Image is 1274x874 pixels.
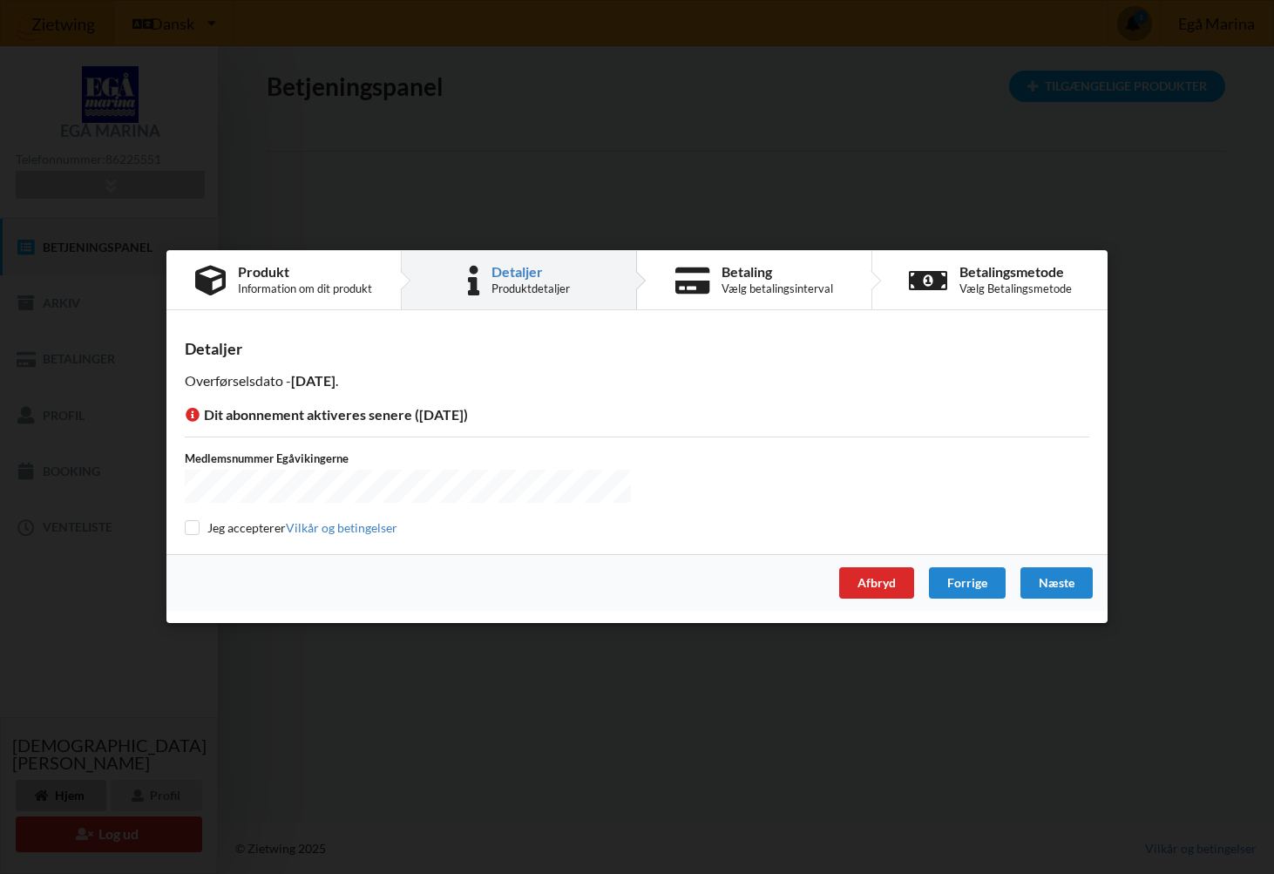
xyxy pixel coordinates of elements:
[959,282,1072,296] div: Vælg Betalingsmetode
[185,339,1089,359] div: Detaljer
[185,451,631,466] label: Medlemsnummer Egåvikingerne
[491,265,570,279] div: Detaljer
[722,282,833,296] div: Vælg betalingsinterval
[238,265,372,279] div: Produkt
[286,520,397,535] a: Vilkår og betingelser
[185,520,397,535] label: Jeg accepterer
[1020,568,1093,600] div: Næste
[238,282,372,296] div: Information om dit produkt
[722,265,833,279] div: Betaling
[185,406,468,423] span: Dit abonnement aktiveres senere ([DATE])
[491,282,570,296] div: Produktdetaljer
[929,568,1006,600] div: Forrige
[185,371,1089,391] p: Overførselsdato - .
[959,265,1072,279] div: Betalingsmetode
[839,568,914,600] div: Afbryd
[291,372,335,389] b: [DATE]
